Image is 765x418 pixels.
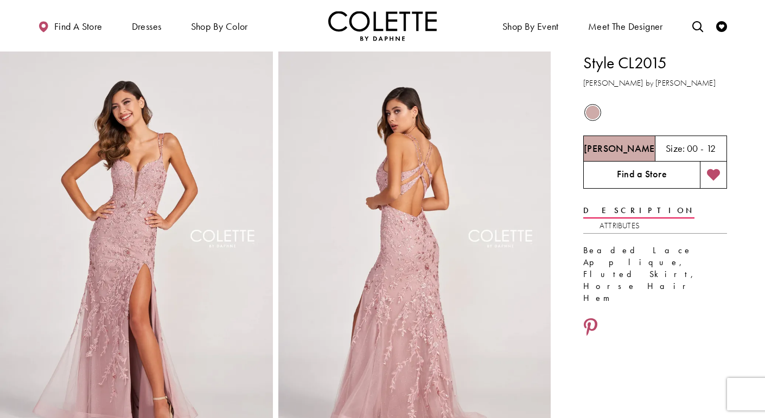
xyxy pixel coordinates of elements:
[54,21,103,32] span: Find a store
[584,143,658,154] h5: Chosen color
[35,11,105,41] a: Find a store
[502,21,559,32] span: Shop By Event
[583,245,727,304] div: Beaded Lace Applique, Fluted Skirt, Horse Hair Hem
[583,162,700,189] a: Find a Store
[132,21,162,32] span: Dresses
[129,11,164,41] span: Dresses
[687,143,716,154] h5: 00 - 12
[583,318,598,338] a: Share using Pinterest - Opens in new tab
[666,142,685,155] span: Size:
[583,77,727,89] h3: [PERSON_NAME] by [PERSON_NAME]
[583,52,727,74] h1: Style CL2015
[600,218,640,234] a: Attributes
[500,11,562,41] span: Shop By Event
[583,203,694,218] a: Description
[191,21,248,32] span: Shop by color
[328,11,437,41] a: Visit Home Page
[583,103,602,122] div: Dusty Rose
[690,11,706,41] a: Toggle search
[583,102,727,123] div: Product color controls state depends on size chosen
[700,162,727,189] button: Add to wishlist
[328,11,437,41] img: Colette by Daphne
[588,21,663,32] span: Meet the designer
[585,11,666,41] a: Meet the designer
[713,11,730,41] a: Check Wishlist
[188,11,251,41] span: Shop by color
